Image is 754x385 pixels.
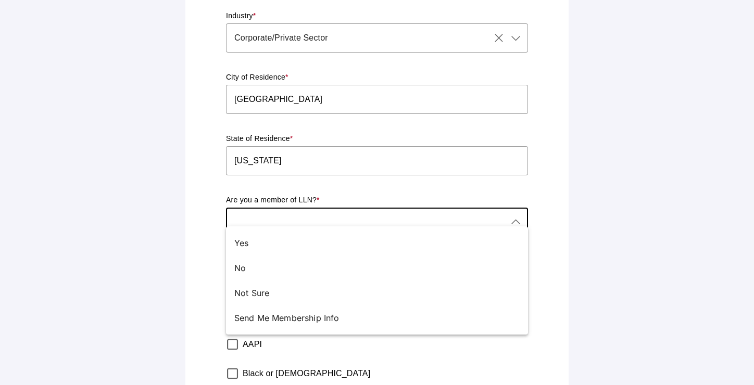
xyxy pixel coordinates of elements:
[226,11,528,21] p: Industry
[234,32,328,44] span: Corporate/Private Sector
[226,72,528,83] p: City of Residence
[493,32,505,44] i: Clear
[226,318,528,328] p: Which ethnicity do you identify with?
[226,134,528,144] p: State of Residence
[243,330,262,359] label: AAPI
[226,256,528,267] p: Which generation do you identify with?
[226,195,528,206] p: Are you a member of LLN?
